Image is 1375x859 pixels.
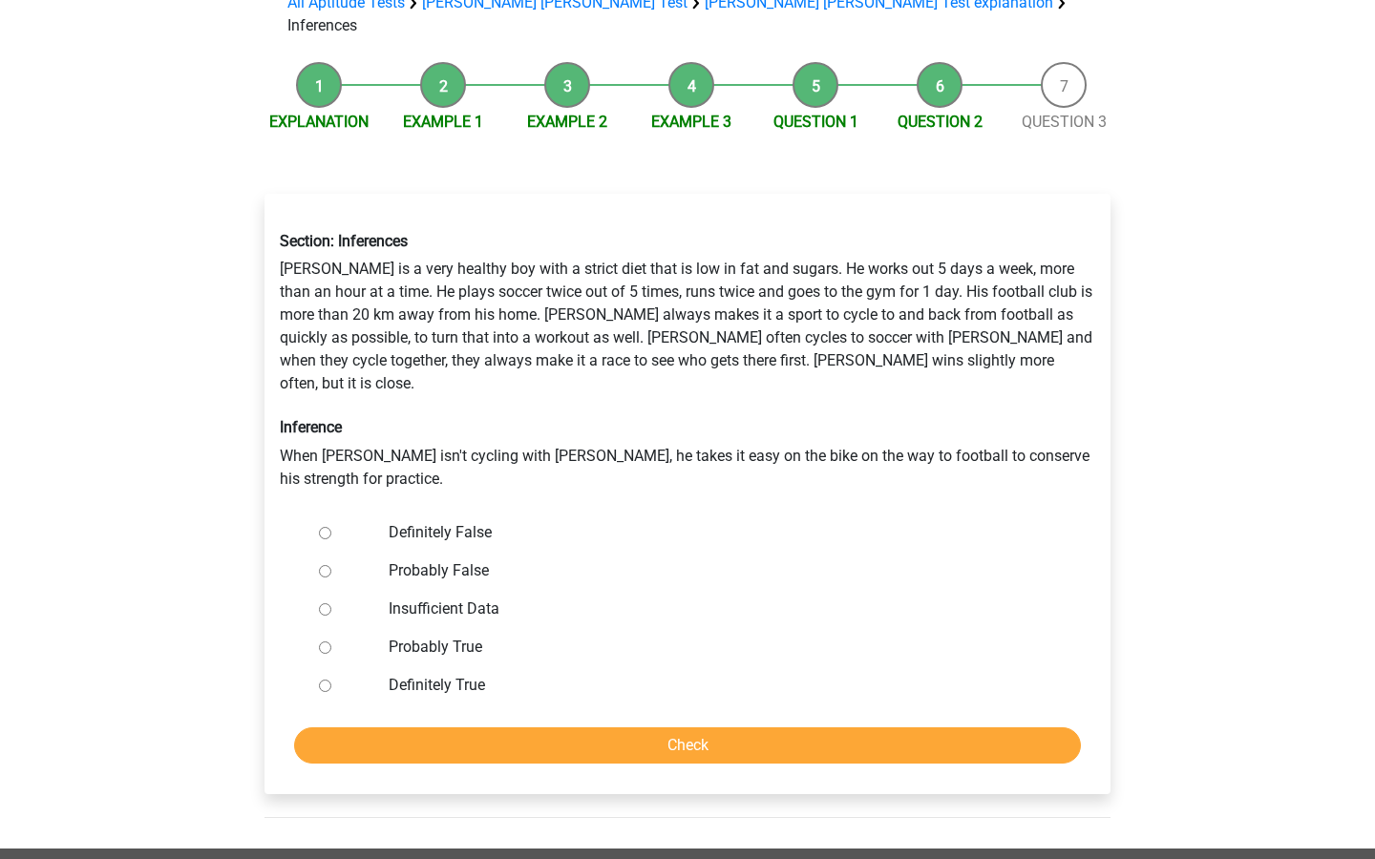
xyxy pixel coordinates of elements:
a: Question 2 [898,113,983,131]
label: Probably False [389,559,1049,582]
a: Example 2 [527,113,607,131]
label: Definitely False [389,521,1049,544]
label: Probably True [389,636,1049,659]
a: Example 1 [403,113,483,131]
div: [PERSON_NAME] is a very healthy boy with a strict diet that is low in fat and sugars. He works ou... [265,217,1110,505]
label: Insufficient Data [389,597,1049,620]
a: Example 3 [651,113,731,131]
h6: Inference [280,418,1095,436]
input: Check [294,727,1081,764]
a: Explanation [269,113,369,131]
h6: Section: Inferences [280,232,1095,250]
label: Definitely True [389,674,1049,697]
a: Question 1 [773,113,858,131]
a: Question 3 [1022,113,1107,131]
